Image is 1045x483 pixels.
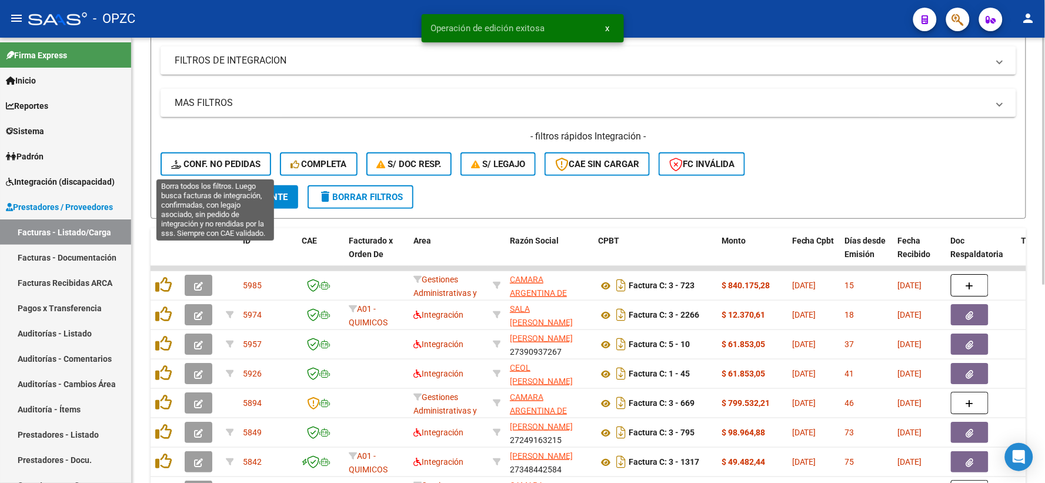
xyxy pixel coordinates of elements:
[629,311,699,320] strong: Factura C: 3 - 2266
[349,304,388,327] span: A01 - QUIMICOS
[175,96,988,109] mat-panel-title: MAS FILTROS
[291,159,347,169] span: Completa
[792,236,834,245] span: Fecha Cpbt
[845,428,854,437] span: 73
[845,236,886,259] span: Días desde Emisión
[297,228,344,280] datatable-header-cell: CAE
[629,340,690,349] strong: Factura C: 5 - 10
[243,310,262,319] span: 5974
[596,18,619,39] button: x
[243,281,262,290] span: 5985
[510,302,589,327] div: 27335225339
[898,310,922,319] span: [DATE]
[840,228,893,280] datatable-header-cell: Días desde Emisión
[171,189,185,204] mat-icon: search
[898,369,922,378] span: [DATE]
[946,228,1017,280] datatable-header-cell: Doc Respaldatoria
[629,428,695,438] strong: Factura C: 3 - 795
[722,369,765,378] strong: $ 61.853,05
[308,185,413,209] button: Borrar Filtros
[318,192,403,202] span: Borrar Filtros
[510,420,589,445] div: 27249163215
[613,335,629,354] i: Descargar documento
[787,228,840,280] datatable-header-cell: Fecha Cpbt
[505,228,593,280] datatable-header-cell: Razón Social
[510,449,589,474] div: 27348442584
[722,428,765,437] strong: $ 98.964,88
[898,281,922,290] span: [DATE]
[613,452,629,471] i: Descargar documento
[898,398,922,408] span: [DATE]
[629,458,699,467] strong: Factura C: 3 - 1317
[6,49,67,62] span: Firma Express
[510,363,573,386] span: CEOL [PERSON_NAME]
[722,339,765,349] strong: $ 61.853,05
[413,428,463,437] span: Integración
[898,236,931,259] span: Fecha Recibido
[175,54,988,67] mat-panel-title: FILTROS DE INTEGRACION
[243,457,262,467] span: 5842
[555,159,639,169] span: CAE SIN CARGAR
[845,369,854,378] span: 41
[413,369,463,378] span: Integración
[510,391,589,415] div: 30716109972
[545,152,650,176] button: CAE SIN CARGAR
[898,339,922,349] span: [DATE]
[510,332,589,357] div: 27390937267
[243,339,262,349] span: 5957
[413,392,477,429] span: Gestiones Administrativas y Otros
[6,125,44,138] span: Sistema
[845,339,854,349] span: 37
[898,428,922,437] span: [DATE]
[845,310,854,319] span: 18
[1005,443,1033,471] div: Open Intercom Messenger
[460,152,536,176] button: S/ legajo
[792,369,816,378] span: [DATE]
[171,192,288,202] span: Buscar Comprobante
[722,310,765,319] strong: $ 12.370,61
[9,11,24,25] mat-icon: menu
[280,152,358,176] button: Completa
[161,46,1016,75] mat-expansion-panel-header: FILTROS DE INTEGRACION
[409,228,488,280] datatable-header-cell: Area
[629,281,695,291] strong: Factura C: 3 - 723
[413,310,463,319] span: Integración
[318,189,332,204] mat-icon: delete
[171,159,261,169] span: Conf. no pedidas
[613,423,629,442] i: Descargar documento
[349,236,393,259] span: Facturado x Orden De
[722,398,770,408] strong: $ 799.532,21
[510,334,573,343] span: [PERSON_NAME]
[606,23,610,34] span: x
[161,89,1016,117] mat-expansion-panel-header: MAS FILTROS
[161,130,1016,143] h4: - filtros rápidos Integración -
[510,422,573,431] span: [PERSON_NAME]
[243,369,262,378] span: 5926
[413,275,477,311] span: Gestiones Administrativas y Otros
[598,236,619,245] span: CPBT
[510,273,589,298] div: 30716109972
[510,304,573,327] span: SALA [PERSON_NAME]
[377,159,442,169] span: S/ Doc Resp.
[845,281,854,290] span: 15
[613,364,629,383] i: Descargar documento
[161,152,271,176] button: Conf. no pedidas
[845,398,854,408] span: 46
[431,22,545,34] span: Operación de edición exitosa
[6,99,48,112] span: Reportes
[898,457,922,467] span: [DATE]
[792,310,816,319] span: [DATE]
[792,457,816,467] span: [DATE]
[629,399,695,408] strong: Factura C: 3 - 669
[510,236,559,245] span: Razón Social
[349,451,388,474] span: A01 - QUIMICOS
[613,394,629,412] i: Descargar documento
[6,150,44,163] span: Padrón
[659,152,745,176] button: FC Inválida
[366,152,452,176] button: S/ Doc Resp.
[893,228,946,280] datatable-header-cell: Fecha Recibido
[722,457,765,467] strong: $ 49.482,44
[238,228,297,280] datatable-header-cell: ID
[6,74,36,87] span: Inicio
[717,228,787,280] datatable-header-cell: Monto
